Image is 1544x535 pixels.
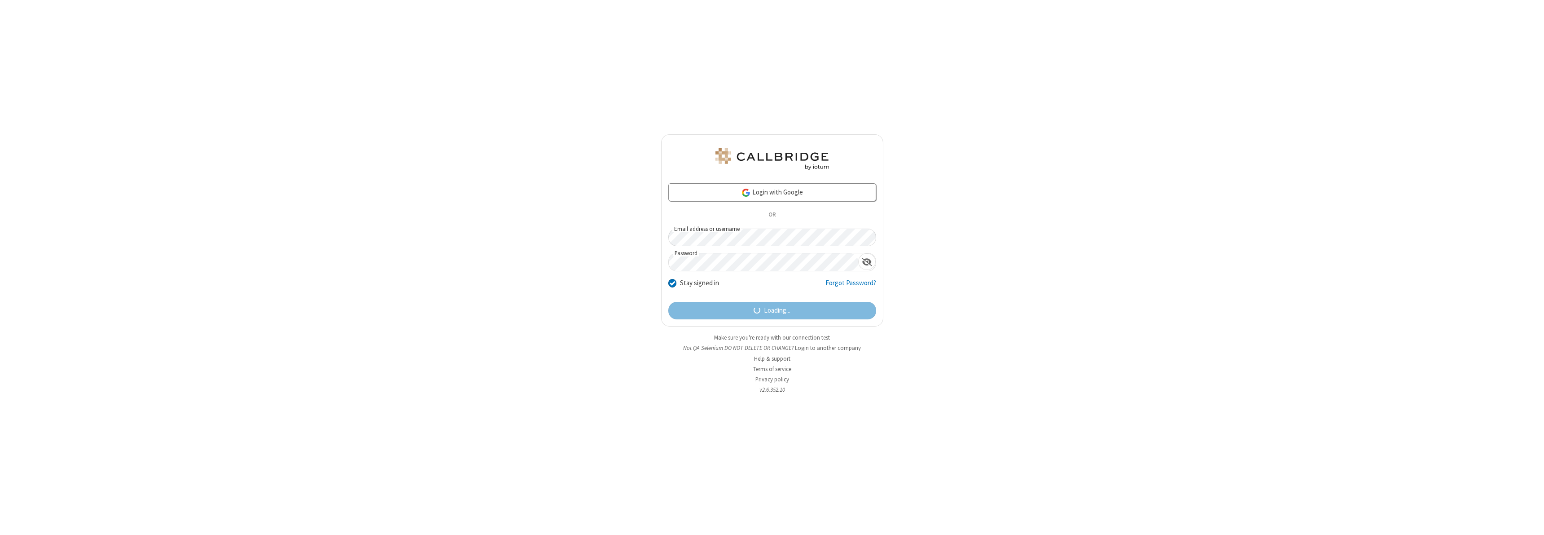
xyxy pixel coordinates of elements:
[741,188,751,198] img: google-icon.png
[668,229,876,246] input: Email address or username
[1522,512,1537,529] iframe: Chat
[754,355,790,363] a: Help & support
[765,209,779,221] span: OR
[714,148,830,170] img: QA Selenium DO NOT DELETE OR CHANGE
[825,278,876,295] a: Forgot Password?
[764,305,790,316] span: Loading...
[753,365,791,373] a: Terms of service
[661,385,883,394] li: v2.6.352.10
[680,278,719,288] label: Stay signed in
[668,302,876,320] button: Loading...
[795,344,861,352] button: Login to another company
[661,344,883,352] li: Not QA Selenium DO NOT DELETE OR CHANGE?
[669,253,858,271] input: Password
[668,183,876,201] a: Login with Google
[714,334,830,341] a: Make sure you're ready with our connection test
[858,253,876,270] div: Show password
[755,376,789,383] a: Privacy policy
